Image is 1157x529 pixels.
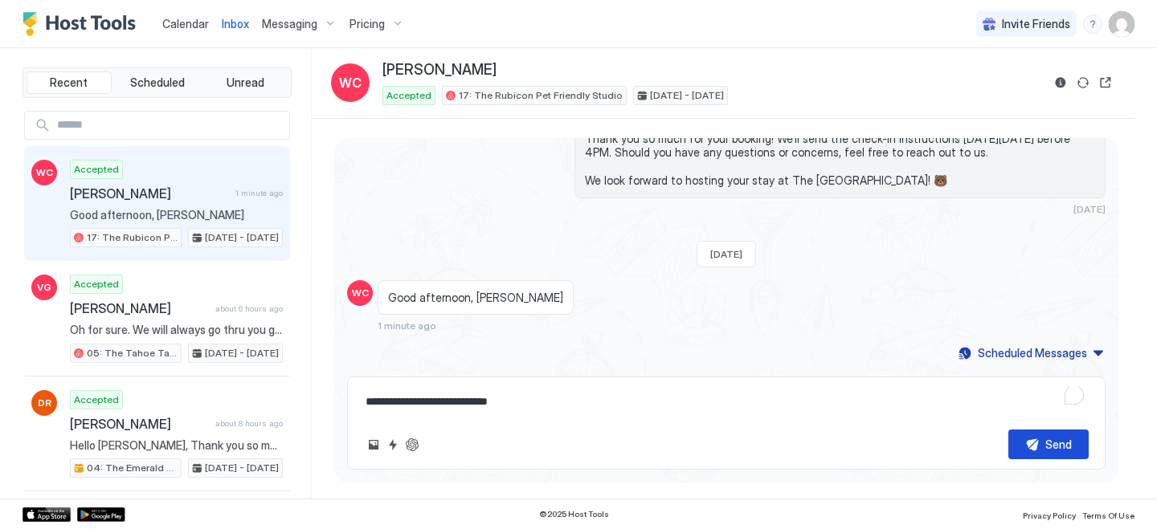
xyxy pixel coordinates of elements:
span: [DATE] - [DATE] [650,88,724,103]
span: 17: The Rubicon Pet Friendly Studio [87,230,178,245]
a: Host Tools Logo [22,12,143,36]
span: DR [38,396,51,410]
span: about 8 hours ago [215,418,283,429]
span: [DATE] [710,248,742,260]
span: Accepted [74,393,119,407]
span: Inbox [222,17,249,31]
span: WC [36,165,53,180]
span: Invite Friends [1002,17,1070,31]
button: Scheduled [115,71,200,94]
span: Good afternoon, [PERSON_NAME] [388,291,563,305]
span: [PERSON_NAME] [70,416,209,432]
span: Unread [227,75,264,90]
span: 04: The Emerald Bay Pet Friendly Studio [87,461,178,475]
span: [DATE] [1073,203,1106,215]
button: Recent [27,71,112,94]
span: [PERSON_NAME] [70,300,209,316]
button: Open reservation [1096,73,1115,92]
span: [DATE] - [DATE] [205,346,279,360]
span: © 2025 Host Tools [539,509,609,519]
a: Terms Of Use [1082,506,1135,523]
span: Accepted [74,277,119,291]
span: Hello [PERSON_NAME], Thank you so much for your booking! We'll send the check-in instructions [DA... [585,104,1095,188]
span: 17: The Rubicon Pet Friendly Studio [459,88,623,103]
span: Oh for sure. We will always go thru you guys again [70,323,283,337]
input: Input Field [51,112,289,139]
span: WC [339,73,362,92]
span: Privacy Policy [1023,511,1076,520]
span: [PERSON_NAME] [382,61,497,79]
button: ChatGPT Auto Reply [403,435,422,454]
a: Privacy Policy [1023,506,1076,523]
span: Hello [PERSON_NAME], Thank you so much for your booking! We'll send the check-in instructions [DA... [70,438,283,453]
div: tab-group [22,67,292,98]
span: 05: The Tahoe Tamarack Pet Friendly Studio [87,346,178,360]
button: Send [1008,429,1089,459]
div: Send [1045,436,1072,453]
a: Inbox [222,15,249,32]
a: Calendar [162,15,209,32]
span: 1 minute ago [378,319,436,332]
span: Messaging [262,17,317,31]
button: Unread [202,71,288,94]
span: [PERSON_NAME] [70,185,229,201]
span: Calendar [162,17,209,31]
button: Scheduled Messages [956,342,1106,364]
span: [DATE] - [DATE] [205,461,279,475]
a: App Store [22,507,71,522]
span: 1 minute ago [235,188,283,198]
span: Pricing [350,17,385,31]
span: about 6 hours ago [215,303,283,314]
textarea: To enrich screen reader interactions, please activate Accessibility in Grammarly extension settings [364,387,1089,417]
span: Terms Of Use [1082,511,1135,520]
span: Scheduled [130,75,185,90]
span: VG [37,280,51,295]
span: Accepted [74,162,119,177]
span: Recent [50,75,88,90]
div: menu [1083,14,1102,34]
div: User profile [1109,11,1135,37]
span: Good afternoon, [PERSON_NAME] [70,208,283,222]
button: Quick reply [383,435,403,454]
span: Accepted [386,88,431,103]
a: Google Play Store [77,507,125,522]
span: WC [352,286,369,300]
span: [DATE] - [DATE] [205,230,279,245]
div: Scheduled Messages [978,344,1087,361]
button: Sync reservation [1073,73,1093,92]
button: Reservation information [1051,73,1070,92]
button: Upload image [364,435,383,454]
